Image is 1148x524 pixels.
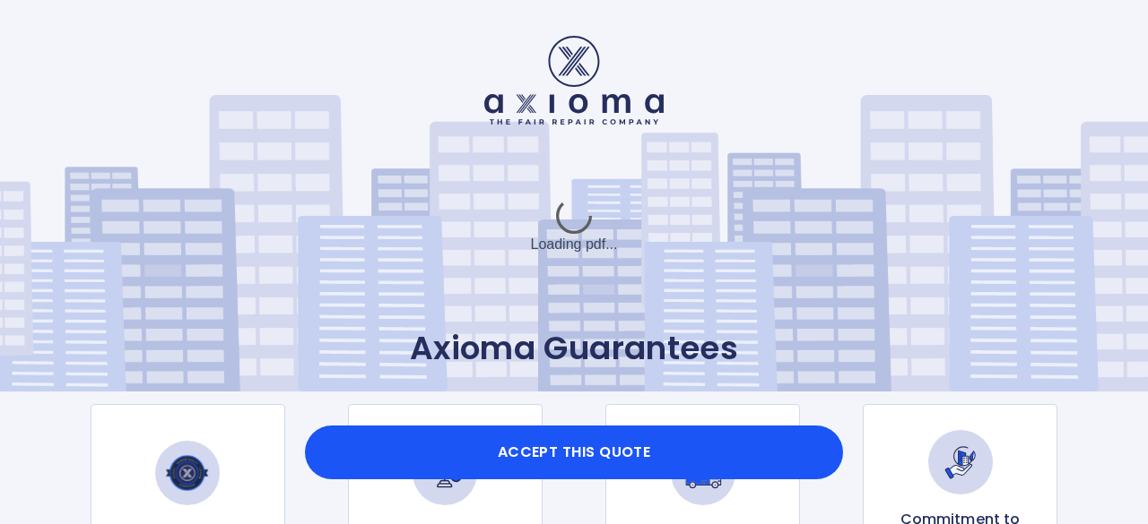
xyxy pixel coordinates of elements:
div: Loading pdf... [439,182,709,271]
button: Accept this Quote [305,425,843,479]
img: Lifetime Warranty on Repairs [155,441,220,505]
img: Logo [484,36,664,125]
p: Axioma Guarantees [22,329,1126,368]
img: Commitment to Environmental Sustainability [928,430,993,494]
